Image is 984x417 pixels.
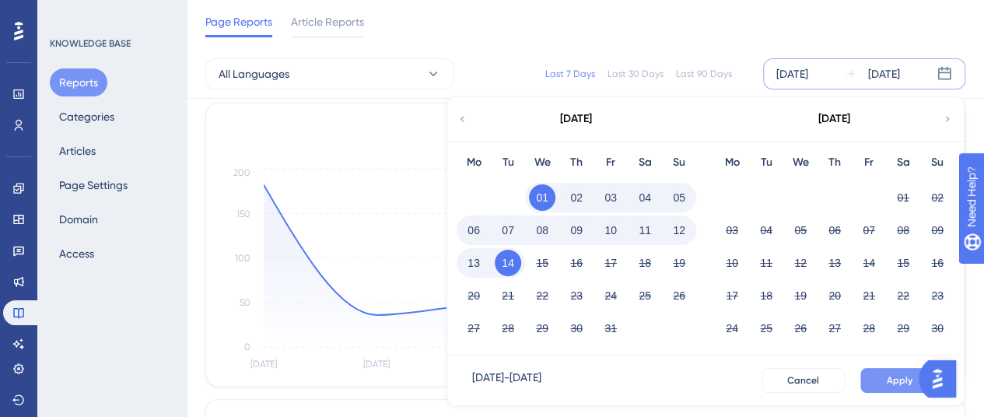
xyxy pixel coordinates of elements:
button: 31 [597,315,624,342]
button: All Languages [205,58,454,89]
button: 26 [787,315,814,342]
button: 28 [495,315,521,342]
button: 15 [890,250,916,276]
div: We [525,153,559,172]
div: We [783,153,818,172]
button: 27 [460,315,487,342]
button: 05 [666,184,692,211]
div: Tu [749,153,783,172]
button: Cancel [762,368,845,393]
button: 16 [563,250,590,276]
button: 14 [856,250,882,276]
button: 22 [529,282,555,309]
button: 24 [597,282,624,309]
button: 12 [666,217,692,244]
div: [DATE] [818,110,850,128]
button: 20 [460,282,487,309]
div: Last 30 Days [608,68,664,80]
div: Sa [628,153,662,172]
tspan: 200 [233,167,250,178]
tspan: 0 [244,342,250,352]
button: 17 [719,282,745,309]
button: 19 [787,282,814,309]
div: [DATE] [560,110,592,128]
div: Th [818,153,852,172]
iframe: UserGuiding AI Assistant Launcher [919,356,965,402]
span: Need Help? [37,4,97,23]
button: 24 [719,315,745,342]
button: 14 [495,250,521,276]
button: 04 [753,217,779,244]
button: 11 [632,217,658,244]
div: Fr [852,153,886,172]
button: 19 [666,250,692,276]
button: 30 [563,315,590,342]
button: 09 [563,217,590,244]
button: 03 [719,217,745,244]
button: 28 [856,315,882,342]
tspan: 50 [240,297,250,308]
button: 12 [787,250,814,276]
span: All Languages [219,65,289,83]
button: 09 [924,217,951,244]
button: 10 [597,217,624,244]
button: 23 [563,282,590,309]
button: Reports [50,68,107,96]
button: 25 [632,282,658,309]
button: Page Settings [50,171,137,199]
button: 29 [529,315,555,342]
button: 06 [460,217,487,244]
tspan: [DATE] [363,359,390,370]
button: Apply [860,368,939,393]
button: Articles [50,137,105,165]
div: Mo [715,153,749,172]
button: 16 [924,250,951,276]
button: 21 [856,282,882,309]
button: 08 [890,217,916,244]
div: Su [920,153,954,172]
tspan: 100 [235,253,250,264]
span: Article Reports [291,12,364,31]
div: Su [662,153,696,172]
span: Page Reports [205,12,272,31]
div: Sa [886,153,920,172]
div: Fr [594,153,628,172]
button: 26 [666,282,692,309]
button: 08 [529,217,555,244]
button: 01 [890,184,916,211]
button: Domain [50,205,107,233]
button: 10 [719,250,745,276]
button: 15 [529,250,555,276]
button: 01 [529,184,555,211]
button: 04 [632,184,658,211]
button: 05 [787,217,814,244]
button: 25 [753,315,779,342]
button: 13 [460,250,487,276]
button: 03 [597,184,624,211]
div: Th [559,153,594,172]
div: [DATE] [868,65,900,83]
button: 18 [632,250,658,276]
button: 02 [924,184,951,211]
button: 07 [856,217,882,244]
button: 27 [821,315,848,342]
button: 20 [821,282,848,309]
tspan: [DATE] [250,359,277,370]
button: 29 [890,315,916,342]
div: Tu [491,153,525,172]
button: 21 [495,282,521,309]
button: 17 [597,250,624,276]
button: 18 [753,282,779,309]
button: 22 [890,282,916,309]
button: 30 [924,315,951,342]
button: 23 [924,282,951,309]
div: Last 7 Days [545,68,595,80]
div: Mo [457,153,491,172]
button: 06 [821,217,848,244]
button: 11 [753,250,779,276]
button: 07 [495,217,521,244]
button: Access [50,240,103,268]
div: [DATE] - [DATE] [472,368,541,393]
div: [DATE] [776,65,808,83]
